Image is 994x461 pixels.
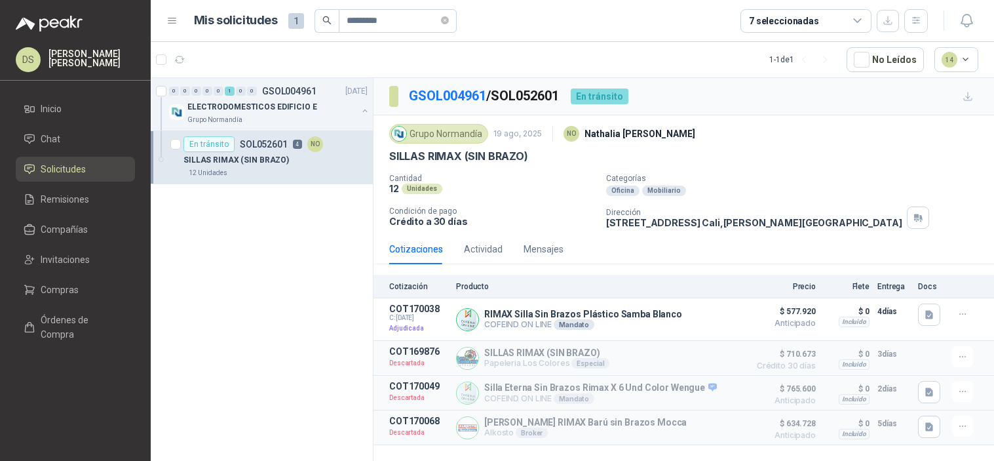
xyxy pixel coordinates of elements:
p: ELECTRODOMESTICOS EDIFICIO E [187,101,317,113]
div: Incluido [839,429,870,439]
p: Descartada [389,391,448,405]
p: SILLAS RIMAX (SIN BRAZO) [484,348,609,358]
img: Company Logo [392,127,406,141]
p: Silla Eterna Sin Brazos Rimax X 6 Und Color Wengue [484,382,717,394]
p: Condición de pago [389,207,596,216]
p: 19 ago, 2025 [493,128,542,140]
p: [STREET_ADDRESS] Cali , [PERSON_NAME][GEOGRAPHIC_DATA] [606,217,902,228]
div: Incluido [839,394,870,405]
img: Company Logo [169,104,185,120]
p: COFEIND ON LINE [484,393,717,404]
p: COT170038 [389,304,448,314]
p: $ 0 [824,346,870,362]
span: Anticipado [750,397,816,405]
img: Company Logo [457,309,478,331]
p: SILLAS RIMAX (SIN BRAZO) [183,154,289,167]
p: 3 días [877,346,910,362]
span: Invitaciones [41,252,90,267]
span: Órdenes de Compra [41,313,123,342]
a: 0 0 0 0 0 1 0 0 GSOL004961[DATE] Company LogoELECTRODOMESTICOS EDIFICIO EGrupo Normandía [169,83,370,125]
p: GSOL004961 [262,87,316,96]
p: Cantidad [389,174,596,183]
h1: Mis solicitudes [194,11,278,30]
span: Anticipado [750,431,816,439]
img: Company Logo [457,417,478,439]
a: Remisiones [16,187,135,212]
p: Descartada [389,426,448,439]
span: C: [DATE] [389,314,448,322]
p: $ 0 [824,304,870,319]
p: Grupo Normandía [187,115,242,125]
span: close-circle [441,16,449,24]
div: Actividad [464,242,503,256]
a: Compras [16,277,135,302]
span: Compañías [41,222,88,237]
a: Chat [16,127,135,151]
span: search [322,16,332,25]
a: Invitaciones [16,247,135,272]
p: $ 0 [824,381,870,397]
a: GSOL004961 [409,88,486,104]
button: 14 [934,47,979,72]
div: Oficina [606,186,640,196]
span: $ 577.920 [750,304,816,319]
p: [DATE] [345,85,368,98]
a: Órdenes de Compra [16,308,135,347]
p: Docs [918,282,944,291]
p: Cotización [389,282,448,291]
div: Incluido [839,317,870,327]
p: Crédito a 30 días [389,216,596,227]
span: Crédito 30 días [750,362,816,370]
div: 0 [247,87,257,96]
div: 0 [191,87,201,96]
a: Solicitudes [16,157,135,182]
p: 4 [293,140,302,149]
div: En tránsito [571,89,628,104]
div: Especial [571,358,609,369]
span: Remisiones [41,192,89,207]
p: $ 0 [824,416,870,431]
div: Cotizaciones [389,242,443,256]
span: $ 634.728 [750,416,816,431]
p: Adjudicada [389,322,448,335]
p: COT169876 [389,346,448,357]
p: Flete [824,282,870,291]
p: Nathalia [PERSON_NAME] [584,127,695,141]
a: Compañías [16,217,135,242]
div: 12 Unidades [183,168,233,178]
span: close-circle [441,14,449,27]
p: Producto [456,282,742,291]
button: No Leídos [847,47,924,72]
p: 4 días [877,304,910,319]
p: COT170068 [389,416,448,426]
div: Mobiliario [642,186,686,196]
p: Precio [750,282,816,291]
div: 0 [202,87,212,96]
div: DS [16,47,41,72]
p: [PERSON_NAME] [PERSON_NAME] [48,49,135,68]
span: $ 765.600 [750,381,816,397]
div: En tránsito [183,136,235,152]
div: NO [564,126,579,142]
span: Compras [41,283,79,297]
p: Alkosto [484,428,687,438]
a: Inicio [16,96,135,121]
img: Company Logo [457,348,478,369]
div: Incluido [839,359,870,370]
p: / SOL052601 [409,86,560,106]
p: SOL052601 [240,140,288,149]
div: 0 [169,87,179,96]
div: Mandato [554,393,594,404]
p: Papeleria Los Colores [484,358,609,369]
p: [PERSON_NAME] RIMAX Barú sin Brazos Mocca [484,417,687,428]
div: Unidades [402,184,442,194]
span: 1 [288,13,304,29]
span: Anticipado [750,319,816,327]
p: Categorías [606,174,989,183]
span: Inicio [41,102,62,116]
p: 5 días [877,416,910,431]
div: NO [307,136,323,152]
img: Company Logo [457,382,478,404]
div: 1 - 1 de 1 [769,49,836,70]
p: Dirección [606,208,902,217]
